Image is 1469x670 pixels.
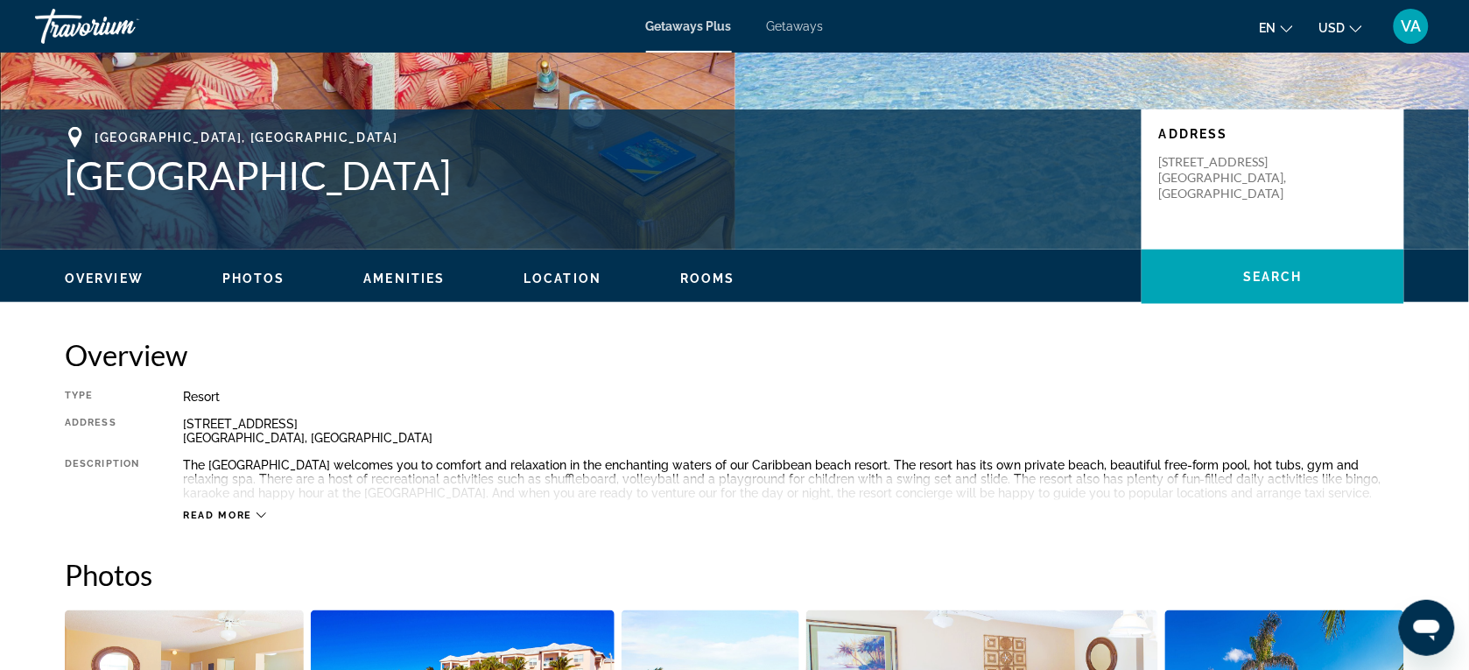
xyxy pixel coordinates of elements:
[1260,15,1293,40] button: Change language
[183,458,1404,500] div: The [GEOGRAPHIC_DATA] welcomes you to comfort and relaxation in the enchanting waters of our Cari...
[1402,18,1422,35] span: VA
[1243,270,1303,284] span: Search
[65,557,1404,592] h2: Photos
[65,337,1404,372] h2: Overview
[95,130,397,145] span: [GEOGRAPHIC_DATA], [GEOGRAPHIC_DATA]
[222,271,285,286] button: Photos
[65,417,139,445] div: Address
[222,272,285,286] span: Photos
[767,19,824,33] a: Getaways
[680,272,735,286] span: Rooms
[1399,600,1455,656] iframe: Button to launch messaging window
[183,417,1404,445] div: [STREET_ADDRESS] [GEOGRAPHIC_DATA], [GEOGRAPHIC_DATA]
[183,509,266,522] button: Read more
[183,390,1404,404] div: Resort
[1142,250,1404,304] button: Search
[1319,15,1362,40] button: Change currency
[1159,154,1299,201] p: [STREET_ADDRESS] [GEOGRAPHIC_DATA], [GEOGRAPHIC_DATA]
[524,272,601,286] span: Location
[65,272,144,286] span: Overview
[680,271,735,286] button: Rooms
[35,4,210,49] a: Travorium
[363,272,445,286] span: Amenities
[524,271,601,286] button: Location
[65,271,144,286] button: Overview
[65,390,139,404] div: Type
[1388,8,1434,45] button: User Menu
[1260,21,1276,35] span: en
[65,458,139,500] div: Description
[65,152,1124,198] h1: [GEOGRAPHIC_DATA]
[1159,127,1387,141] p: Address
[183,510,252,521] span: Read more
[363,271,445,286] button: Amenities
[646,19,732,33] a: Getaways Plus
[1319,21,1346,35] span: USD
